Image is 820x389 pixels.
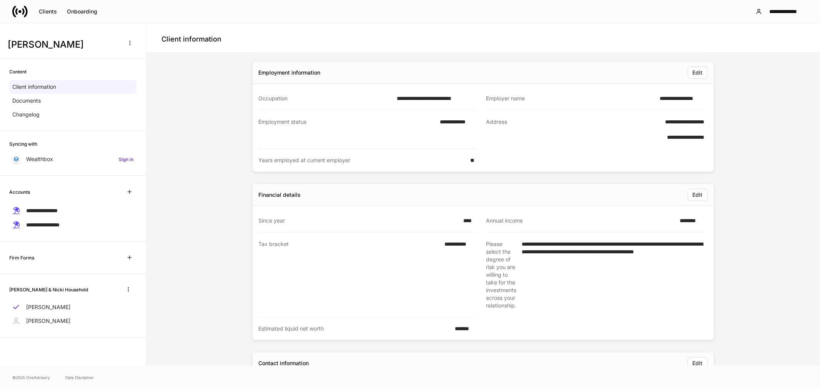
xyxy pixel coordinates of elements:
[8,38,119,51] h3: [PERSON_NAME]
[9,80,136,94] a: Client information
[9,152,136,166] a: WealthboxSign in
[9,300,136,314] a: [PERSON_NAME]
[39,9,57,14] div: Clients
[486,118,647,141] div: Address
[26,155,53,163] p: Wealthbox
[693,70,703,75] div: Edit
[26,303,70,311] p: [PERSON_NAME]
[259,118,435,141] div: Employment status
[259,156,466,164] div: Years employed at current employer
[486,95,655,102] div: Employer name
[9,94,136,108] a: Documents
[693,361,703,366] div: Edit
[259,95,392,102] div: Occupation
[34,5,62,18] button: Clients
[259,359,309,367] div: Contact information
[65,374,94,381] a: Data Disclaimer
[161,35,221,44] h4: Client information
[486,217,675,224] div: Annual income
[9,188,30,196] h6: Accounts
[9,286,88,293] h6: [PERSON_NAME] & Nicki Household
[119,156,133,163] h6: Sign in
[9,254,34,261] h6: Firm Forms
[486,240,517,309] div: Please select the degree of risk you are willing to take for the investments across your relation...
[688,357,708,369] button: Edit
[12,97,41,105] p: Documents
[9,314,136,328] a: [PERSON_NAME]
[259,217,459,224] div: Since year
[693,192,703,198] div: Edit
[259,191,301,199] div: Financial details
[9,68,27,75] h6: Content
[26,317,70,325] p: [PERSON_NAME]
[9,108,136,121] a: Changelog
[12,83,56,91] p: Client information
[259,69,321,76] div: Employment information
[62,5,102,18] button: Onboarding
[259,325,450,332] div: Estimated liquid net worth
[9,140,37,148] h6: Syncing with
[259,240,440,309] div: Tax bracket
[67,9,97,14] div: Onboarding
[688,189,708,201] button: Edit
[12,374,50,381] span: © 2025 OneAdvisory
[12,111,40,118] p: Changelog
[688,66,708,79] button: Edit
